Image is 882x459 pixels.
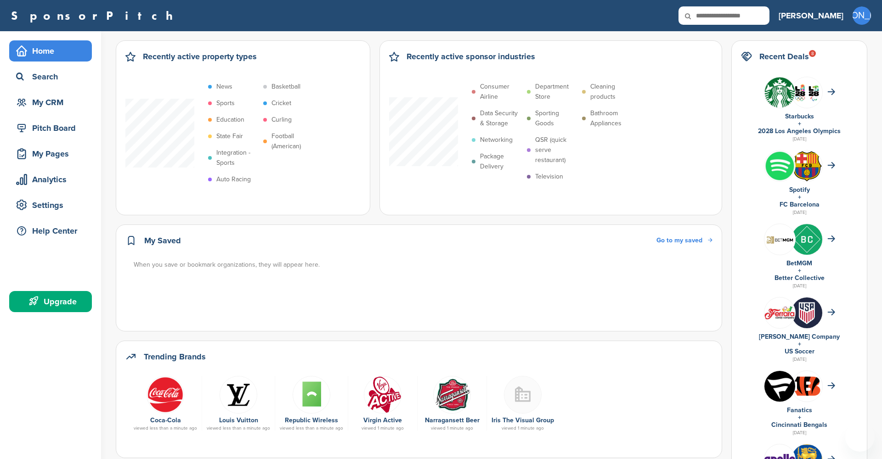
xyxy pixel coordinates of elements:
a: My Pages [9,143,92,164]
a: [PERSON_NAME] [779,6,843,26]
a: Vbprc7cj 400x400 [207,376,270,413]
div: My Pages [14,146,92,162]
a: Pitch Board [9,118,92,139]
div: When you save or bookmark organizations, they will appear here. [134,260,713,270]
a: Upgrade [9,291,92,312]
iframe: Button to launch messaging window [845,422,875,452]
a: Help Center [9,220,92,241]
a: FC Barcelona [780,201,820,208]
div: [DATE] [741,135,858,143]
div: Search [14,68,92,85]
p: Sporting Goods [535,108,577,129]
a: + [798,120,801,128]
div: [DATE] [741,429,858,437]
img: Okcnagxi 400x400 [764,371,795,402]
a: Settings [9,195,92,216]
img: Open uri20141112 50798 1dpml00 [433,376,471,414]
a: SponsorPitch [11,10,179,22]
p: Auto Racing [216,174,251,185]
div: Settings [14,197,92,213]
p: Consumer Airline [480,82,522,102]
h2: Recently active sponsor industries [407,50,535,63]
a: Cincinnati Bengals [771,421,827,429]
div: viewed 1 minute ago [422,426,482,431]
div: [DATE] [741,208,858,217]
p: News [216,82,232,92]
a: Better Collective [775,274,825,282]
div: viewed less than a minute ago [134,426,197,431]
img: Screen shot 2017 02 13 at 10.27.00 am [293,376,330,414]
div: Home [14,43,92,59]
img: 451ddf96e958c635948cd88c29892565 [147,376,184,414]
div: viewed less than a minute ago [207,426,270,431]
a: Iris The Visual Group [492,416,554,424]
span: Go to my saved [656,236,702,244]
p: Integration - Sports [216,148,259,168]
h2: Recent Deals [759,50,809,63]
a: + [798,267,801,274]
p: Cricket [271,98,291,108]
a: Buildingmissing [492,376,554,413]
h3: [PERSON_NAME] [779,9,843,22]
img: Open uri20141112 50798 1ro26vk [364,376,401,414]
div: [DATE] [741,355,858,364]
p: Data Security & Storage [480,108,522,129]
img: Open uri20141112 50798 1m0bak2 [764,77,795,108]
p: Package Delivery [480,151,522,172]
a: + [798,340,801,348]
img: Csrq75nh 400x400 [792,77,822,108]
div: viewed 1 minute ago [353,426,413,431]
img: Vbprc7cj 400x400 [220,376,257,414]
a: Search [9,66,92,87]
div: My CRM [14,94,92,111]
a: Coca-Cola [150,416,181,424]
div: Help Center [14,223,92,239]
p: Sports [216,98,235,108]
a: BetMGM [786,259,812,267]
p: Basketball [271,82,300,92]
span: [PERSON_NAME] [853,6,871,25]
a: [PERSON_NAME] Company [759,333,840,341]
a: Virgin Active [363,416,402,424]
div: viewed 1 minute ago [492,426,554,431]
img: Open uri20141112 64162 1yeofb6?1415809477 [792,151,822,182]
img: Ferrara candy logo [764,306,795,320]
p: Cleaning products [590,82,633,102]
a: 2028 Los Angeles Olympics [758,127,841,135]
a: Spotify [789,186,810,194]
p: Television [535,172,563,182]
p: QSR (quick serve restaurant) [535,135,577,165]
a: Open uri20141112 50798 1ro26vk [353,376,413,413]
img: Inc kuuz 400x400 [792,224,822,255]
div: viewed less than a minute ago [280,426,343,431]
a: 451ddf96e958c635948cd88c29892565 [134,376,197,413]
div: Analytics [14,171,92,188]
p: Networking [480,135,513,145]
a: Analytics [9,169,92,190]
img: Buildingmissing [504,376,542,414]
img: Data?1415808195 [792,375,822,397]
a: Republic Wireless [285,416,338,424]
a: US Soccer [785,347,814,355]
a: Starbucks [785,112,814,120]
p: Education [216,115,244,125]
a: + [798,193,801,201]
img: Vrpucdn2 400x400 [764,151,795,181]
p: Department Store [535,82,577,102]
h2: My Saved [144,234,181,247]
a: Narragansett Beer [425,416,480,424]
a: Screen shot 2017 02 13 at 10.27.00 am [280,376,343,413]
h2: Trending Brands [144,350,206,363]
p: State Fair [216,131,243,141]
a: My CRM [9,92,92,113]
a: + [798,414,801,421]
div: Upgrade [14,293,92,310]
p: Curling [271,115,292,125]
a: Go to my saved [656,235,712,246]
p: Football (American) [271,131,314,151]
a: Louis Vuitton [219,416,258,424]
div: 8 [809,50,816,57]
a: Fanatics [787,406,812,414]
img: whvs id 400x400 [792,297,822,328]
p: Bathroom Appliances [590,108,633,129]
